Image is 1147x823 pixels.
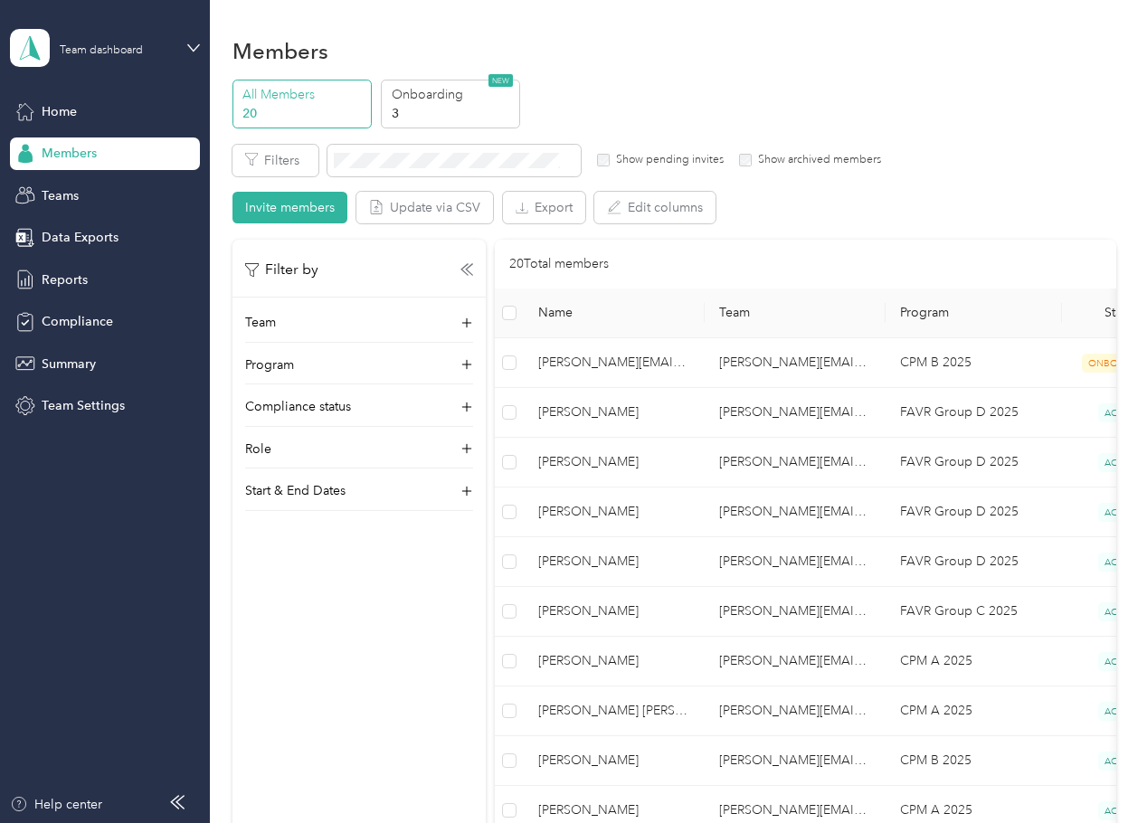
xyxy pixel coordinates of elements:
[705,487,886,537] td: kimberly.nobles@optioncare.com
[392,104,515,123] p: 3
[705,637,886,686] td: kimberly.nobles@optioncare.com
[60,45,143,56] div: Team dashboard
[538,552,690,572] span: [PERSON_NAME]
[245,355,294,374] p: Program
[538,305,690,320] span: Name
[705,338,886,388] td: kimberly.nobles@optioncare.com
[1098,652,1143,671] span: ACTIVE
[538,751,690,771] span: [PERSON_NAME]
[42,228,118,247] span: Data Exports
[886,587,1062,637] td: FAVR Group C 2025
[356,192,493,223] button: Update via CSV
[392,85,515,104] p: Onboarding
[538,502,690,522] span: [PERSON_NAME]
[886,637,1062,686] td: CPM A 2025
[42,102,77,121] span: Home
[886,438,1062,487] td: FAVR Group D 2025
[538,452,690,472] span: [PERSON_NAME]
[886,487,1062,537] td: FAVR Group D 2025
[1046,722,1147,823] iframe: Everlance-gr Chat Button Frame
[524,537,705,587] td: Lisa A. Bair
[42,312,113,331] span: Compliance
[705,587,886,637] td: kimberly.nobles@optioncare.com
[242,104,365,123] p: 20
[245,259,318,281] p: Filter by
[524,736,705,786] td: Nathaniel Harris
[705,537,886,587] td: kimberly.nobles@optioncare.com
[42,186,79,205] span: Teams
[42,355,96,374] span: Summary
[42,144,97,163] span: Members
[524,289,705,338] th: Name
[509,254,609,274] p: 20 Total members
[705,438,886,487] td: kimberly.nobles@optioncare.com
[705,686,886,736] td: kimberly.nobles@optioncare.com
[245,481,346,500] p: Start & End Dates
[705,289,886,338] th: Team
[886,338,1062,388] td: CPM B 2025
[886,736,1062,786] td: CPM B 2025
[594,192,716,223] button: Edit columns
[232,42,328,61] h1: Members
[538,651,690,671] span: [PERSON_NAME]
[524,686,705,736] td: Chelsea N. Alex
[1098,403,1143,422] span: ACTIVE
[752,152,881,168] label: Show archived members
[10,795,102,814] button: Help center
[705,388,886,438] td: kimberly.nobles@optioncare.com
[1098,503,1143,522] span: ACTIVE
[42,396,125,415] span: Team Settings
[524,637,705,686] td: Martha VanPutte
[524,487,705,537] td: Saundra R. Jenkins
[1098,553,1143,572] span: ACTIVE
[886,388,1062,438] td: FAVR Group D 2025
[524,338,705,388] td: maggie.phillips@optioncare.com
[1098,702,1143,721] span: ACTIVE
[610,152,724,168] label: Show pending invites
[1098,453,1143,472] span: ACTIVE
[503,192,585,223] button: Export
[245,313,276,332] p: Team
[242,85,365,104] p: All Members
[524,587,705,637] td: Kelly A. Clark
[886,686,1062,736] td: CPM A 2025
[42,270,88,289] span: Reports
[524,388,705,438] td: Millicent J. Driggers
[538,353,690,373] span: [PERSON_NAME][EMAIL_ADDRESS][PERSON_NAME][DOMAIN_NAME]
[886,289,1062,338] th: Program
[705,736,886,786] td: kimberly.nobles@optioncare.com
[538,800,690,820] span: [PERSON_NAME]
[232,192,347,223] button: Invite members
[488,74,513,87] span: NEW
[538,601,690,621] span: [PERSON_NAME]
[524,438,705,487] td: Kim Nobles
[1098,602,1143,621] span: ACTIVE
[886,537,1062,587] td: FAVR Group D 2025
[245,440,271,459] p: Role
[232,145,318,176] button: Filters
[538,701,690,721] span: [PERSON_NAME] [PERSON_NAME]
[245,397,351,416] p: Compliance status
[538,402,690,422] span: [PERSON_NAME]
